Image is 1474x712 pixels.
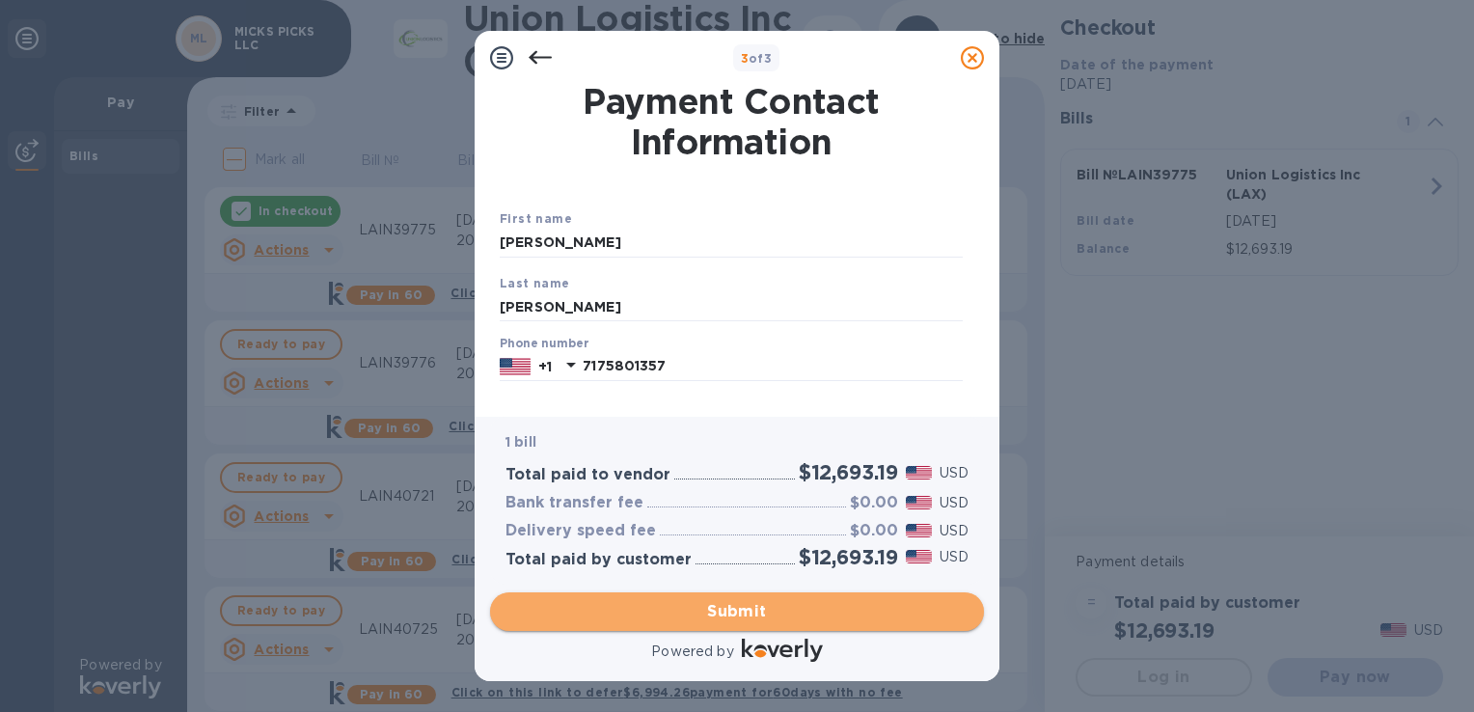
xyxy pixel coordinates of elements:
h2: $12,693.19 [799,545,898,569]
span: Submit [505,600,969,623]
input: Enter your first name [500,229,963,258]
p: +1 [538,357,552,376]
input: Enter your last name [500,292,963,321]
p: USD [940,547,969,567]
h1: Payment Contact Information [500,81,963,162]
input: Enter your phone number [583,352,963,381]
p: Powered by [651,642,733,662]
img: USD [906,496,932,509]
img: USD [906,466,932,479]
button: Submit [490,592,984,631]
p: USD [940,493,969,513]
h3: Delivery speed fee [505,522,656,540]
h2: $12,693.19 [799,460,898,484]
h3: $0.00 [850,522,898,540]
label: Phone number [500,339,588,350]
b: Last name [500,276,570,290]
img: USD [906,524,932,537]
b: First name [500,211,572,226]
img: US [500,356,531,377]
img: Logo [742,639,823,662]
h3: Total paid to vendor [505,466,670,484]
span: 3 [741,51,749,66]
h3: Bank transfer fee [505,494,643,512]
img: USD [906,550,932,563]
p: USD [940,521,969,541]
h3: $0.00 [850,494,898,512]
h3: Total paid by customer [505,551,692,569]
b: of 3 [741,51,773,66]
b: 1 bill [505,434,536,450]
p: USD [940,463,969,483]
